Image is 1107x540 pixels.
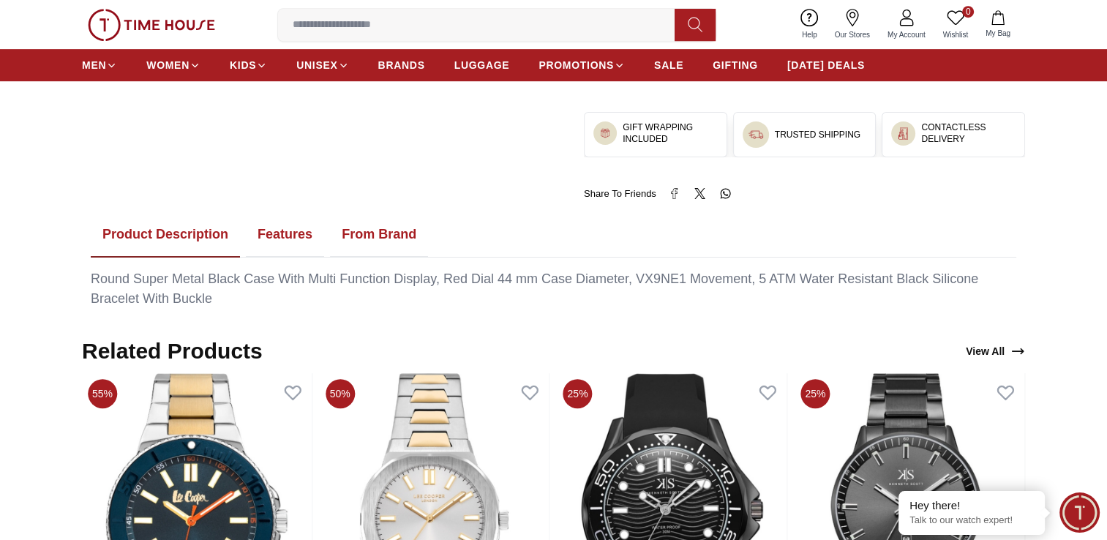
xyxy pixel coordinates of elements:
[539,52,625,78] a: PROMOTIONS
[793,6,826,43] a: Help
[921,121,1016,145] h3: CONTACTLESS DELIVERY
[91,212,240,258] button: Product Description
[796,29,823,40] span: Help
[296,52,348,78] a: UNISEX
[88,379,117,408] span: 55%
[909,514,1034,527] p: Talk to our watch expert!
[966,344,1025,359] div: View All
[296,58,337,72] span: UNISEX
[713,52,758,78] a: GIFTING
[962,6,974,18] span: 0
[599,127,611,139] img: ...
[800,379,830,408] span: 25%
[787,58,865,72] span: [DATE] DEALS
[378,58,425,72] span: BRANDS
[934,6,977,43] a: 0Wishlist
[82,58,106,72] span: MEN
[539,58,614,72] span: PROMOTIONS
[146,52,200,78] a: WOMEN
[584,187,656,201] span: Share To Friends
[1059,492,1100,533] div: Chat Widget
[246,212,324,258] button: Features
[330,212,428,258] button: From Brand
[454,52,510,78] a: LUGGAGE
[909,498,1034,513] div: Hey there!
[91,269,1016,309] div: Round Super Metal Black Case With Multi Function Display, Red Dial 44 mm Case Diameter, VX9NE1 Mo...
[748,127,763,142] img: ...
[787,52,865,78] a: [DATE] DEALS
[826,6,879,43] a: Our Stores
[326,379,355,408] span: 50%
[829,29,876,40] span: Our Stores
[713,58,758,72] span: GIFTING
[963,341,1028,361] a: View All
[82,52,117,78] a: MEN
[563,379,593,408] span: 25%
[378,52,425,78] a: BRANDS
[882,29,931,40] span: My Account
[775,129,860,140] h3: TRUSTED SHIPPING
[980,28,1016,39] span: My Bag
[977,7,1019,42] button: My Bag
[937,29,974,40] span: Wishlist
[623,121,718,145] h3: GIFT WRAPPING INCLUDED
[654,58,683,72] span: SALE
[230,52,267,78] a: KIDS
[897,127,909,140] img: ...
[454,58,510,72] span: LUGGAGE
[146,58,189,72] span: WOMEN
[88,9,215,41] img: ...
[82,338,263,364] h2: Related Products
[654,52,683,78] a: SALE
[230,58,256,72] span: KIDS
